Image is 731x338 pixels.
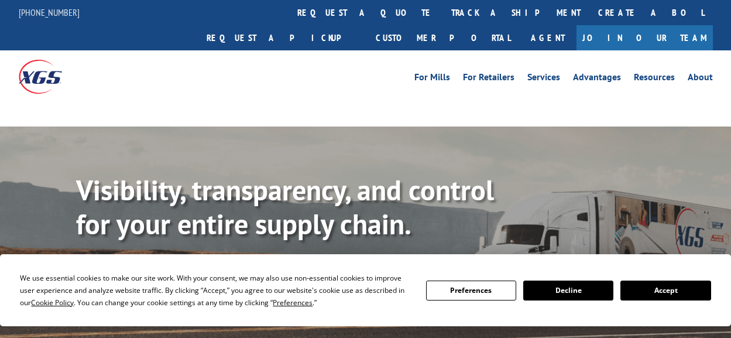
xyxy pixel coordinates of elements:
a: Request a pickup [198,25,367,50]
b: Visibility, transparency, and control for your entire supply chain. [76,172,494,242]
button: Accept [620,281,711,301]
a: Agent [519,25,576,50]
a: Customer Portal [367,25,519,50]
div: We use essential cookies to make our site work. With your consent, we may also use non-essential ... [20,272,411,309]
a: For Mills [414,73,450,86]
a: Join Our Team [576,25,713,50]
span: Preferences [273,298,313,308]
a: Advantages [573,73,621,86]
a: For Retailers [463,73,514,86]
span: Cookie Policy [31,298,74,308]
button: Preferences [426,281,516,301]
button: Decline [523,281,613,301]
a: Resources [634,73,675,86]
a: Services [527,73,560,86]
a: About [688,73,713,86]
a: [PHONE_NUMBER] [19,6,80,18]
